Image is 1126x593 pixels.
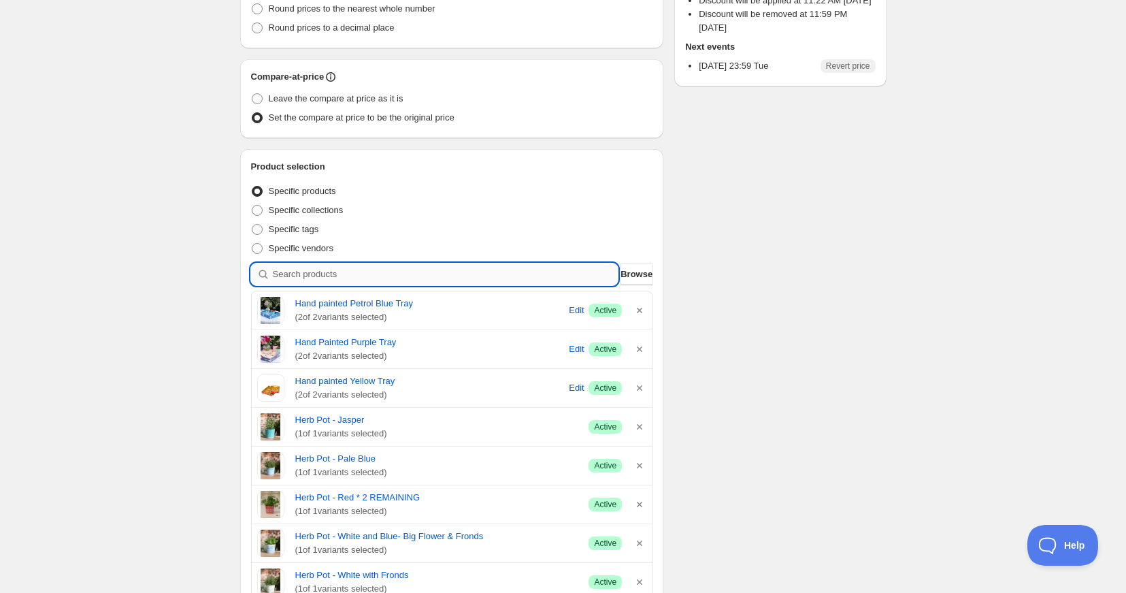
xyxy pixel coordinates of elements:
span: Round prices to the nearest whole number [269,3,435,14]
span: Active [594,421,616,432]
a: Herb Pot - Red * 2 REMAINING [295,491,578,504]
span: ( 2 of 2 variants selected) [295,388,565,402]
li: Discount will be removed at 11:59 PM [DATE] [699,7,875,35]
span: Round prices to a decimal place [269,22,395,33]
span: Edit [569,342,584,356]
span: ( 2 of 2 variants selected) [295,310,565,324]
span: Edit [569,304,584,317]
span: Specific vendors [269,243,333,253]
span: Active [594,460,616,471]
span: Browse [620,268,652,281]
a: Herb Pot - White with Fronds [295,568,578,582]
span: Specific products [269,186,336,196]
span: Leave the compare at price as it is [269,93,403,103]
a: Herb Pot - Jasper [295,413,578,427]
a: Hand painted Petrol Blue Tray [295,297,565,310]
button: Edit [567,300,586,321]
span: Active [594,499,616,510]
a: Hand painted Yellow Tray [295,374,565,388]
iframe: Toggle Customer Support [1027,525,1099,566]
span: Active [594,305,616,316]
a: Hand Painted Purple Tray [295,336,565,349]
span: Edit [569,381,584,395]
span: Active [594,577,616,588]
button: Browse [620,263,652,285]
span: Active [594,383,616,394]
h2: Next events [685,40,875,54]
span: ( 2 of 2 variants selected) [295,349,565,363]
button: Edit [567,338,586,360]
h2: Compare-at-price [251,70,325,84]
span: Specific collections [269,205,344,215]
span: Specific tags [269,224,319,234]
button: Edit [567,377,586,399]
span: ( 1 of 1 variants selected) [295,427,578,440]
span: Active [594,538,616,549]
span: ( 1 of 1 variants selected) [295,504,578,518]
span: ( 1 of 1 variants selected) [295,466,578,479]
span: Revert price [826,61,870,71]
span: ( 1 of 1 variants selected) [295,543,578,557]
span: Set the compare at price to be the original price [269,112,454,123]
a: Herb Pot - Pale Blue [295,452,578,466]
p: [DATE] 23:59 Tue [699,59,768,73]
h2: Product selection [251,160,653,174]
span: Active [594,344,616,355]
input: Search products [273,263,618,285]
a: Herb Pot - White and Blue- Big Flower & Fronds [295,530,578,543]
